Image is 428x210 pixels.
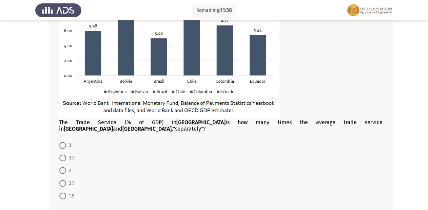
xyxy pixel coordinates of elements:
b: [GEOGRAPHIC_DATA] [64,126,113,132]
img: Assess Talent Management logo [35,1,81,20]
span: 1.5 [66,192,74,200]
img: Assessment logo of EBI Analytical Thinking FOCUS Assessment EN [347,1,393,20]
p: Remaining: [196,6,232,15]
span: 2 [66,166,71,174]
span: 2.5 [66,179,75,187]
span: 11:38 [220,7,232,13]
b: [GEOGRAPHIC_DATA], [122,126,173,132]
b: [GEOGRAPHIC_DATA] [176,119,226,126]
span: 3.5 [66,154,75,162]
span: 3 [66,141,71,149]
